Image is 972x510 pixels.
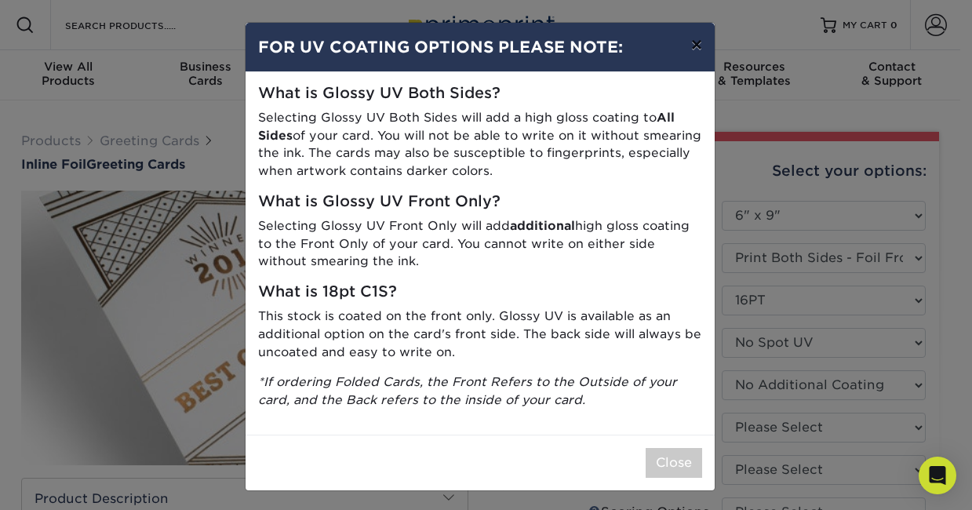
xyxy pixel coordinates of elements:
[646,448,702,478] button: Close
[258,193,702,211] h5: What is Glossy UV Front Only?
[258,35,702,59] h4: FOR UV COATING OPTIONS PLEASE NOTE:
[258,283,702,301] h5: What is 18pt C1S?
[510,218,575,233] strong: additional
[258,217,702,271] p: Selecting Glossy UV Front Only will add high gloss coating to the Front Only of your card. You ca...
[258,308,702,361] p: This stock is coated on the front only. Glossy UV is available as an additional option on the car...
[258,374,677,407] i: *If ordering Folded Cards, the Front Refers to the Outside of your card, and the Back refers to t...
[258,85,702,103] h5: What is Glossy UV Both Sides?
[258,110,675,143] strong: All Sides
[258,109,702,180] p: Selecting Glossy UV Both Sides will add a high gloss coating to of your card. You will not be abl...
[679,23,715,67] button: ×
[919,457,956,494] div: Open Intercom Messenger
